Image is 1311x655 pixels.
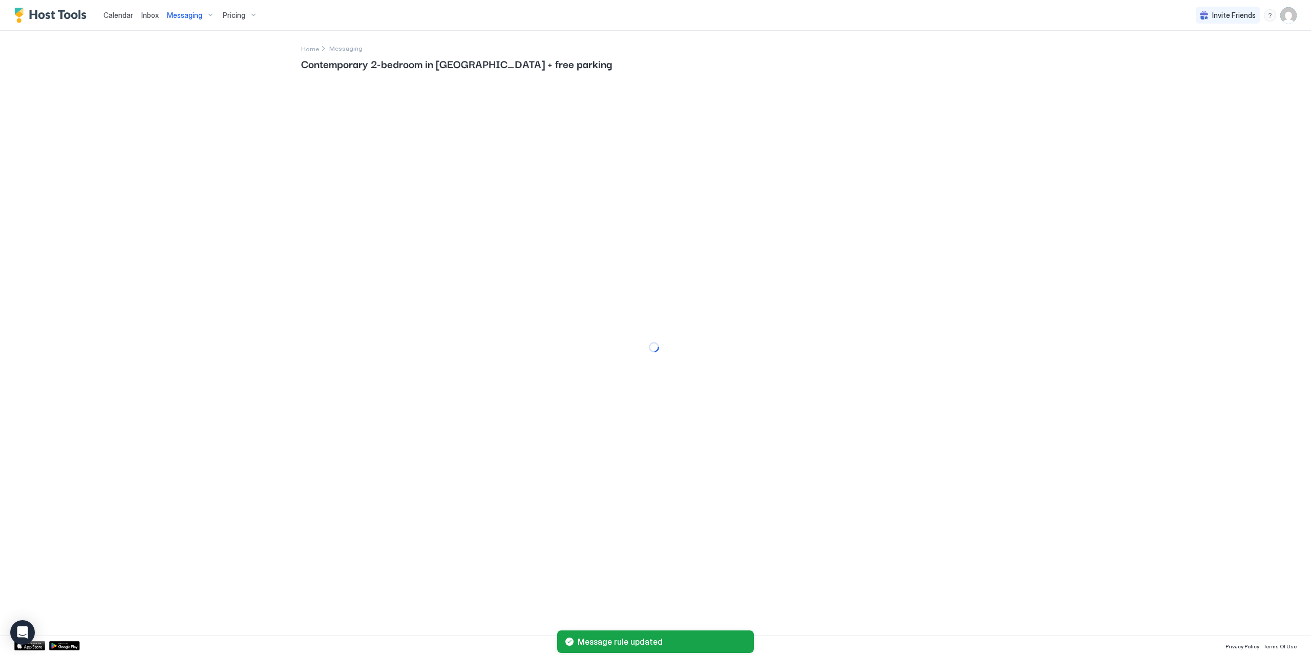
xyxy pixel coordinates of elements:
[301,43,319,54] a: Home
[649,342,659,352] div: loading
[14,8,91,23] a: Host Tools Logo
[141,11,159,19] span: Inbox
[1280,7,1297,24] div: User profile
[329,45,363,52] span: Breadcrumb
[1264,9,1276,22] div: menu
[301,45,319,53] span: Home
[301,43,319,54] div: Breadcrumb
[141,10,159,20] a: Inbox
[103,11,133,19] span: Calendar
[167,11,202,20] span: Messaging
[578,637,746,647] span: Message rule updated
[301,56,1010,71] span: Contemporary 2-bedroom in [GEOGRAPHIC_DATA] + free parking
[103,10,133,20] a: Calendar
[1212,11,1256,20] span: Invite Friends
[223,11,245,20] span: Pricing
[10,620,35,645] div: Open Intercom Messenger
